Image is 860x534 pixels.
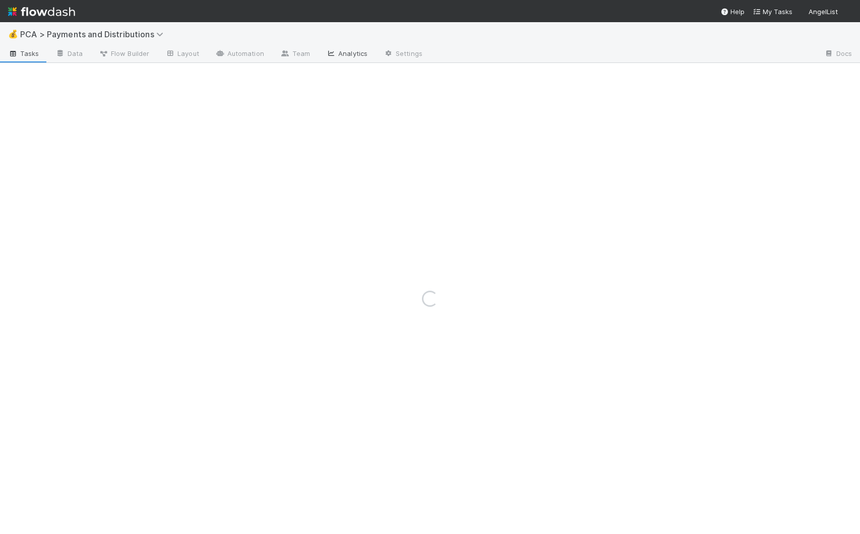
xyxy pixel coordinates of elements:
a: Flow Builder [91,46,157,62]
a: Docs [816,46,860,62]
span: Tasks [8,48,39,58]
a: Layout [157,46,207,62]
span: 💰 [8,30,18,38]
a: Analytics [318,46,376,62]
a: Automation [207,46,272,62]
a: Team [272,46,318,62]
img: avatar_5d1523cf-d377-42ee-9d1c-1d238f0f126b.png [842,7,852,17]
a: My Tasks [753,7,792,17]
span: PCA > Payments and Distributions [20,29,168,39]
img: logo-inverted-e16ddd16eac7371096b0.svg [8,3,75,20]
span: AngelList [809,8,838,16]
span: Flow Builder [99,48,149,58]
div: Help [720,7,745,17]
a: Settings [376,46,431,62]
a: Data [47,46,91,62]
span: My Tasks [753,8,792,16]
